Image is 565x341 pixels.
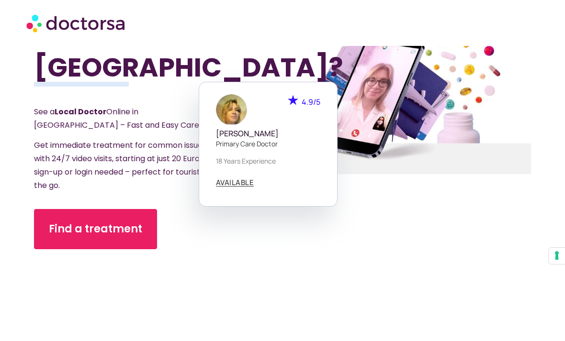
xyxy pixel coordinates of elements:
[216,156,320,166] p: 18 years experience
[216,129,320,138] h5: [PERSON_NAME]
[549,248,565,264] button: Your consent preferences for tracking technologies
[34,209,157,249] a: Find a treatment
[29,321,536,334] iframe: Customer reviews powered by Trustpilot
[34,106,201,131] span: See a Online in [GEOGRAPHIC_DATA] – Fast and Easy Care.
[49,221,142,237] span: Find a treatment
[216,139,320,149] p: Primary care doctor
[55,106,106,117] strong: Local Doctor
[34,140,215,191] span: Get immediate treatment for common issues with 24/7 video visits, starting at just 20 Euro. No si...
[216,179,254,186] span: AVAILABLE
[216,179,254,187] a: AVAILABLE
[302,97,320,107] span: 4.9/5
